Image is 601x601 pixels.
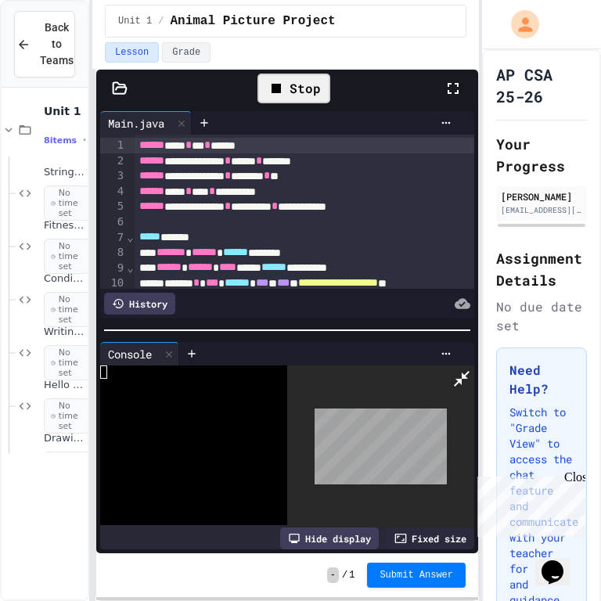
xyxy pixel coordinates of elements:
[44,326,85,339] span: Writing Methods
[44,166,85,179] span: String Methods Examples
[100,346,160,362] div: Console
[170,12,335,31] span: Animal Picture Project
[471,470,585,537] iframe: chat widget
[44,104,85,118] span: Unit 1
[44,292,90,328] span: No time set
[105,42,159,63] button: Lesson
[100,184,126,200] div: 4
[280,527,379,549] div: Hide display
[100,138,126,153] div: 1
[44,185,90,221] span: No time set
[162,42,211,63] button: Grade
[509,361,574,398] h3: Need Help?
[535,538,585,585] iframe: chat widget
[387,527,474,549] div: Fixed size
[44,219,85,232] span: Fitness FRQ
[44,432,85,445] span: Drawing Objects in Java - HW Playposit Code
[100,245,126,261] div: 8
[501,189,582,203] div: [PERSON_NAME]
[158,15,164,27] span: /
[496,247,587,291] h2: Assignment Details
[44,452,90,488] span: No time set
[100,115,172,131] div: Main.java
[100,275,126,306] div: 10
[496,63,587,107] h1: AP CSA 25-26
[126,231,134,243] span: Fold line
[6,6,108,99] div: Chat with us now!Close
[44,345,90,381] span: No time set
[40,20,74,69] span: Back to Teams
[327,567,339,583] span: -
[104,293,175,315] div: History
[83,134,86,146] span: •
[342,569,347,581] span: /
[496,297,587,335] div: No due date set
[44,239,90,275] span: No time set
[496,133,587,177] h2: Your Progress
[100,153,126,169] div: 2
[126,261,134,274] span: Fold line
[257,74,330,103] div: Stop
[100,261,126,276] div: 9
[118,15,152,27] span: Unit 1
[44,135,77,146] span: 8 items
[44,379,85,392] span: Hello World
[100,199,126,214] div: 5
[44,398,90,434] span: No time set
[495,6,543,42] div: My Account
[100,214,126,230] div: 6
[501,204,582,216] div: [EMAIL_ADDRESS][DOMAIN_NAME]
[44,272,85,286] span: Conditionals Classwork
[100,230,126,246] div: 7
[349,569,354,581] span: 1
[100,168,126,184] div: 3
[380,569,453,581] span: Submit Answer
